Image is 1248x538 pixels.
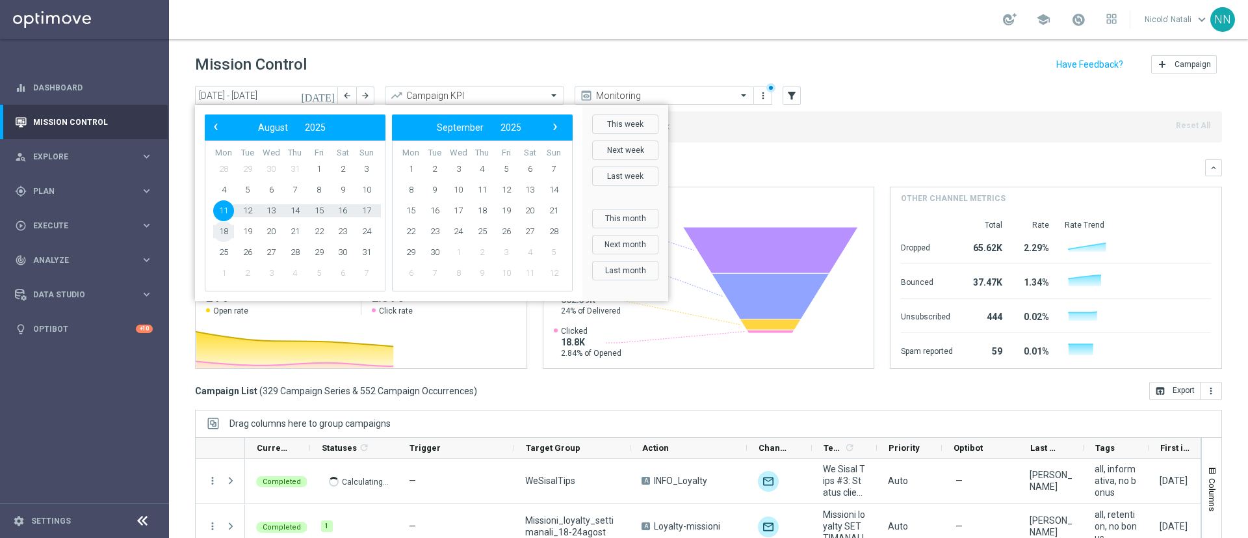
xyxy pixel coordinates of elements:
div: Bounced [901,271,953,291]
div: 19 Aug 2025, Tuesday [1160,520,1188,532]
div: Rate Trend [1065,220,1211,230]
span: 4 [519,242,540,263]
button: arrow_back [338,87,356,105]
span: 16 [332,200,353,221]
span: 7 [543,159,564,180]
button: September [428,119,492,136]
span: 8 [309,180,330,200]
span: 3 [261,263,281,284]
span: keyboard_arrow_down [1195,12,1209,27]
span: 14 [285,200,305,221]
input: Have Feedback? [1056,60,1123,69]
div: Optimail [758,517,779,537]
span: 6 [261,180,281,200]
button: arrow_forward [356,87,374,105]
span: Columns [1207,478,1217,511]
span: 26 [496,221,517,242]
span: all, informativa, no bonus [1095,463,1137,498]
span: 27 [261,242,281,263]
span: Missioni_loyalty_settimanali_18-24agost [525,515,619,538]
span: Click rate [379,306,413,316]
th: weekday [471,148,495,159]
span: 24 [448,221,469,242]
i: filter_alt [786,90,798,101]
button: person_search Explore keyboard_arrow_right [14,152,153,162]
span: 19 [237,221,258,242]
i: refresh [359,442,369,453]
i: keyboard_arrow_right [140,288,153,301]
div: Row Groups [229,418,391,429]
span: 21 [543,200,564,221]
span: 24 [356,221,377,242]
th: weekday [541,148,565,159]
span: 5 [543,242,564,263]
button: ‹ [208,119,225,136]
span: 4 [213,180,234,200]
span: 1 [448,242,469,263]
span: First in Range [1160,443,1191,453]
span: 26 [237,242,258,263]
div: 59 [968,340,1002,360]
th: weekday [399,148,423,159]
span: 22 [400,221,421,242]
th: weekday [307,148,331,159]
span: Analyze [33,256,140,264]
button: 2025 [492,119,530,136]
span: 8 [448,263,469,284]
span: 22 [309,221,330,242]
ng-select: Monitoring [575,87,754,105]
span: 17 [356,200,377,221]
span: 18.8K [561,336,621,348]
i: arrow_back [343,91,352,100]
i: play_circle_outline [15,220,27,232]
div: 65.62K [968,236,1002,257]
span: 29 [237,159,258,180]
span: Calculate column [357,440,369,455]
colored-tag: Completed [256,520,307,533]
span: Completed [263,523,301,531]
span: Completed [263,477,301,486]
i: trending_up [390,89,403,102]
span: 31 [285,159,305,180]
span: 15 [400,200,421,221]
div: 1.34% [1018,271,1049,291]
span: 20 [519,200,540,221]
i: refresh [844,442,855,453]
bs-datepicker-navigation-view: ​ ​ ​ [208,119,376,136]
span: — [955,475,963,487]
span: 17 [448,200,469,221]
div: 1 [321,520,333,532]
span: 24% of Delivered [561,306,621,316]
span: 1 [309,159,330,180]
div: 0.02% [1018,305,1049,326]
span: 4 [285,263,305,284]
button: Data Studio keyboard_arrow_right [14,289,153,300]
span: 30 [332,242,353,263]
h1: Mission Control [195,55,307,74]
span: 1 [213,263,234,284]
i: keyboard_arrow_right [140,150,153,163]
div: Data Studio [15,289,140,301]
span: 5 [309,263,330,284]
span: 9 [332,180,353,200]
button: 2025 [296,119,334,136]
button: Next month [592,235,658,254]
i: more_vert [1206,386,1216,396]
bs-daterangepicker-container: calendar [195,105,668,301]
span: — [409,476,416,486]
span: 6 [519,159,540,180]
span: 3 [496,242,517,263]
span: Open rate [213,306,248,316]
button: more_vert [207,475,218,487]
button: track_changes Analyze keyboard_arrow_right [14,255,153,265]
span: Optibot [954,443,983,453]
i: keyboard_arrow_right [140,219,153,232]
span: 2 [424,159,445,180]
i: preview [580,89,593,102]
i: lightbulb [15,323,27,335]
span: 30 [261,159,281,180]
button: › [546,119,563,136]
button: equalizer Dashboard [14,83,153,93]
